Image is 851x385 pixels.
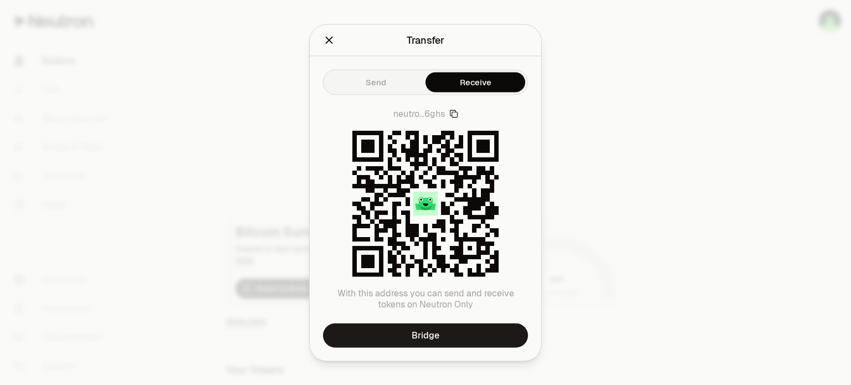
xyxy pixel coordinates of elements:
[323,288,528,310] p: With this address you can send and receive tokens on Neutron Only
[425,72,525,92] button: Receive
[393,108,458,119] button: neutro...6ghs
[323,32,335,48] button: Close
[407,32,444,48] div: Transfer
[326,72,425,92] button: Send
[393,108,445,119] span: neutro...6ghs
[323,323,528,347] a: Bridge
